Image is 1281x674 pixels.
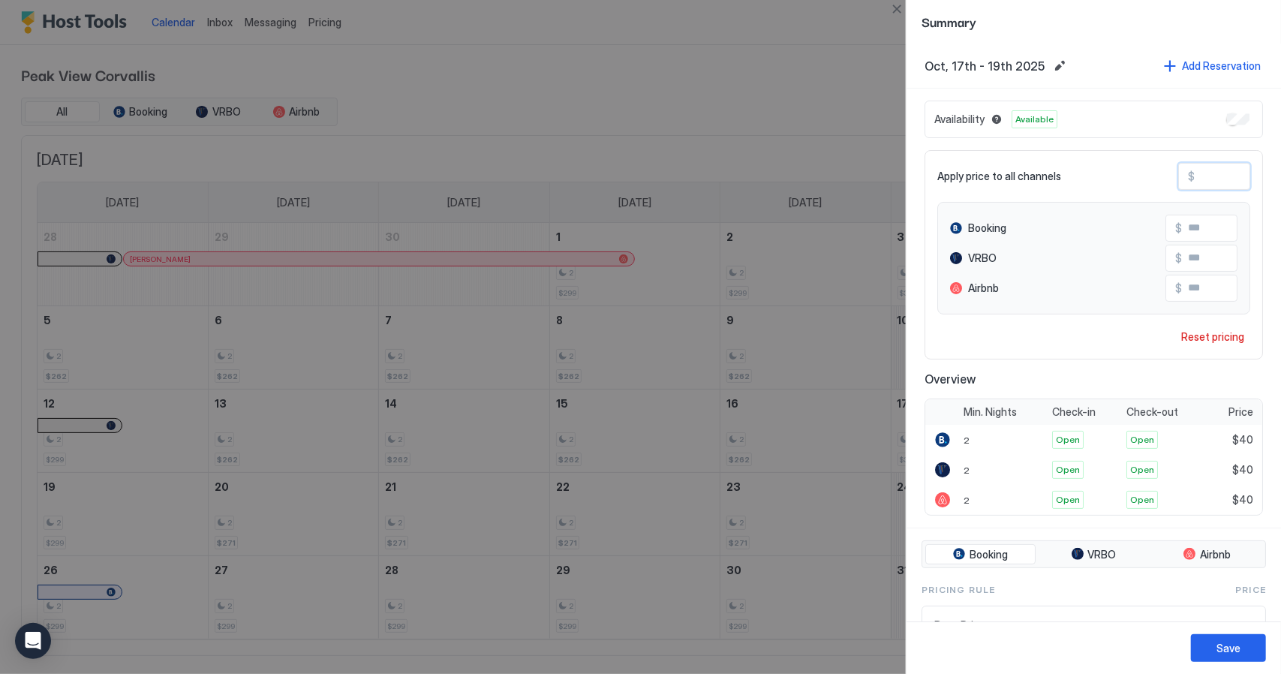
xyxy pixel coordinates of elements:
[1216,640,1240,656] div: Save
[1056,463,1080,477] span: Open
[1232,493,1253,507] span: $40
[925,59,1045,74] span: Oct, 17th - 19th 2025
[1162,56,1263,76] button: Add Reservation
[1051,57,1069,75] button: Edit date range
[1232,433,1253,447] span: $40
[922,540,1266,569] div: tab-group
[1088,548,1117,561] span: VRBO
[1130,433,1154,447] span: Open
[15,623,51,659] div: Open Intercom Messenger
[1175,326,1250,347] button: Reset pricing
[1175,281,1182,295] span: $
[934,618,1226,632] span: Base Price
[1200,548,1231,561] span: Airbnb
[1228,405,1253,419] span: Price
[1056,433,1080,447] span: Open
[964,405,1017,419] span: Min. Nights
[1188,170,1195,183] span: $
[1175,251,1182,265] span: $
[1181,329,1244,345] div: Reset pricing
[1056,493,1080,507] span: Open
[1182,58,1261,74] div: Add Reservation
[988,110,1006,128] button: Blocked dates override all pricing rules and remain unavailable until manually unblocked
[1039,544,1149,565] button: VRBO
[1015,113,1054,126] span: Available
[1175,221,1182,235] span: $
[964,495,970,506] span: 2
[964,435,970,446] span: 2
[934,113,985,126] span: Availability
[968,221,1006,235] span: Booking
[1235,583,1266,597] span: Price
[925,544,1036,565] button: Booking
[937,170,1061,183] span: Apply price to all channels
[1130,493,1154,507] span: Open
[1152,544,1262,565] button: Airbnb
[964,465,970,476] span: 2
[968,281,999,295] span: Airbnb
[1232,463,1253,477] span: $40
[1130,463,1154,477] span: Open
[970,548,1008,561] span: Booking
[968,251,997,265] span: VRBO
[1126,405,1178,419] span: Check-out
[1052,405,1096,419] span: Check-in
[922,583,995,597] span: Pricing Rule
[1191,634,1266,662] button: Save
[925,372,1263,387] span: Overview
[922,12,1266,31] span: Summary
